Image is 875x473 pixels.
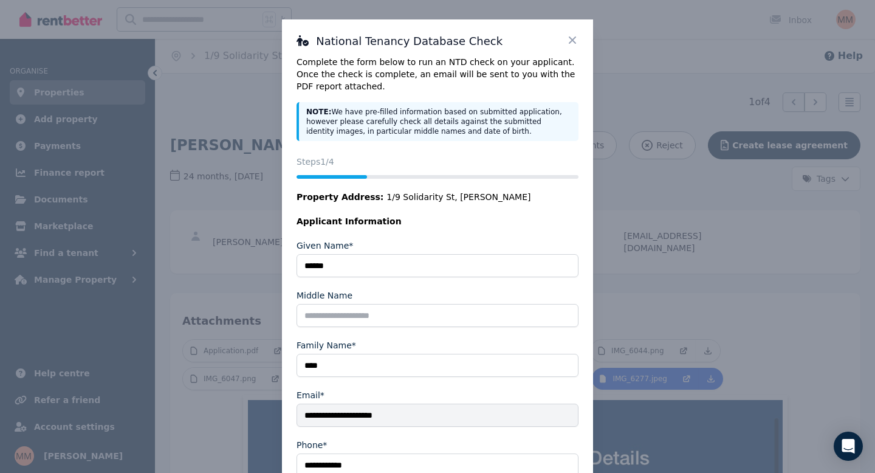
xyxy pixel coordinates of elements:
[297,289,352,302] label: Middle Name
[297,34,578,49] h3: National Tenancy Database Check
[386,191,530,203] span: 1/9 Solidarity St, [PERSON_NAME]
[297,240,353,252] label: Given Name*
[834,432,863,461] div: Open Intercom Messenger
[297,215,578,227] legend: Applicant Information
[297,389,324,401] label: Email*
[297,339,356,351] label: Family Name*
[297,439,327,451] label: Phone*
[297,56,578,92] p: Complete the form below to run an NTD check on your applicant. Once the check is complete, an ema...
[297,192,383,202] span: Property Address:
[297,102,578,141] div: We have pre-filled information based on submitted application, however please carefully check all...
[297,156,578,168] p: Steps 1 /4
[306,108,331,116] strong: NOTE:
